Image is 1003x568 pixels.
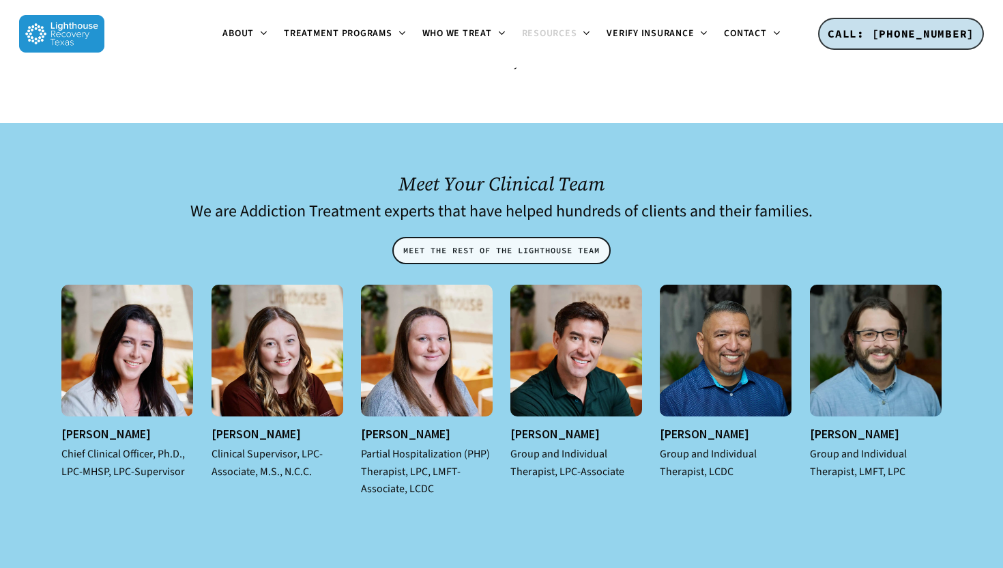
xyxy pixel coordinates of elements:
span: MEET THE REST OF THE LIGHTHOUSE TEAM [403,244,600,257]
h5: [PERSON_NAME] [660,427,791,441]
span: CALL: [PHONE_NUMBER] [828,27,974,40]
h5: [PERSON_NAME] [61,427,193,441]
h5: [PERSON_NAME] [510,427,642,441]
span: Treatment Programs [284,27,392,40]
h5: [PERSON_NAME] [810,427,942,441]
h5: [PERSON_NAME] [212,427,343,441]
span: Call Lighthouse Recovery in [GEOGRAPHIC_DATA] now to discover a life beyond addiction. Remember, ... [220,21,783,71]
h4: We are Addiction Treatment experts that have helped hundreds of clients and their families. [61,203,941,221]
span: Verify Insurance [607,27,694,40]
i: Clinical Supervisor, LPC-Associate, M.S., N.C.C. [212,446,323,479]
h2: Meet Your Clinical Team [61,173,941,195]
a: Resources [514,29,599,40]
img: Lighthouse Recovery Texas [19,15,104,53]
h5: [PERSON_NAME] [361,427,493,441]
a: Who We Treat [414,29,514,40]
i: Group and Individual Therapist, LPC-Associate [510,446,624,479]
a: CALL: [PHONE_NUMBER] [818,18,984,51]
a: About [214,29,276,40]
a: Contact [716,29,788,40]
a: Treatment Programs [276,29,414,40]
a: MEET THE REST OF THE LIGHTHOUSE TEAM [392,237,611,264]
span: About [222,27,254,40]
i: Group and Individual Therapist, LMFT, LPC [810,446,907,479]
i: Chief Clinical Officer, Ph.D., LPC-MHSP, LPC-Supervisor [61,446,185,479]
span: Who We Treat [422,27,492,40]
a: Verify Insurance [598,29,716,40]
i: Group and Individual Therapist, LCDC [660,446,757,479]
i: Partial Hospitalization (PHP) Therapist, LPC, LMFT-Associate, LCDC [361,446,490,496]
span: Contact [724,27,766,40]
span: Resources [522,27,577,40]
